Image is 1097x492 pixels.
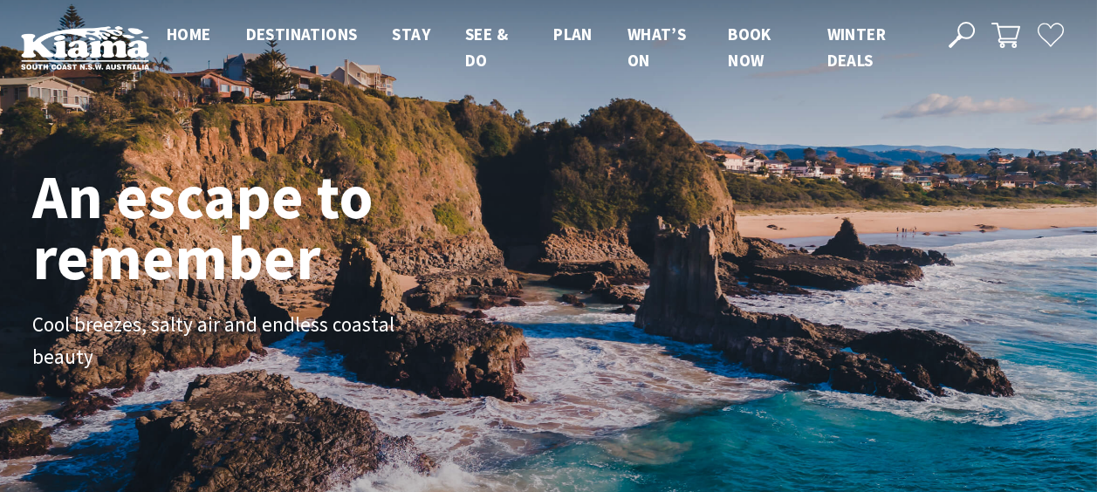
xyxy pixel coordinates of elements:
[32,309,425,373] p: Cool breezes, salty air and endless coastal beauty
[728,24,771,71] span: Book now
[149,21,929,74] nav: Main Menu
[827,24,886,71] span: Winter Deals
[392,24,430,44] span: Stay
[246,24,358,44] span: Destinations
[21,25,149,70] img: Kiama Logo
[32,166,512,288] h1: An escape to remember
[167,24,211,44] span: Home
[627,24,686,71] span: What’s On
[553,24,593,44] span: Plan
[465,24,508,71] span: See & Do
